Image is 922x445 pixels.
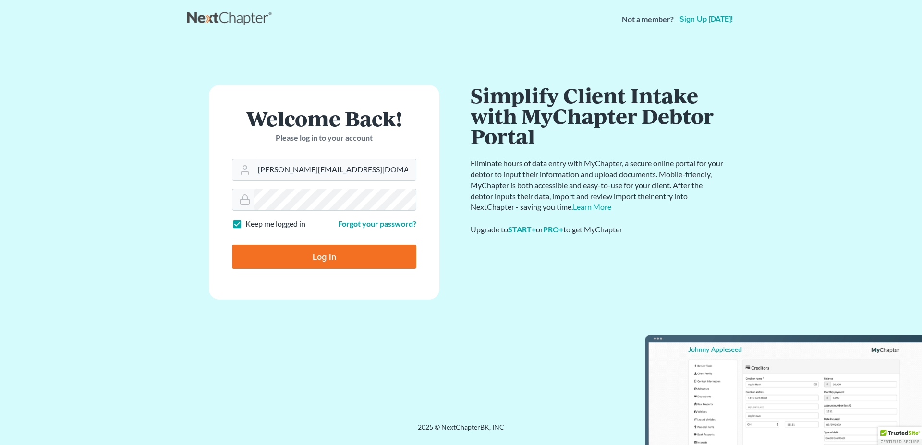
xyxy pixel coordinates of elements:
[338,219,416,228] a: Forgot your password?
[573,202,611,211] a: Learn More
[508,225,536,234] a: START+
[543,225,563,234] a: PRO+
[232,132,416,144] p: Please log in to your account
[471,85,725,146] h1: Simplify Client Intake with MyChapter Debtor Portal
[878,427,922,445] div: TrustedSite Certified
[187,422,735,440] div: 2025 © NextChapterBK, INC
[232,108,416,129] h1: Welcome Back!
[622,14,674,25] strong: Not a member?
[232,245,416,269] input: Log In
[471,158,725,213] p: Eliminate hours of data entry with MyChapter, a secure online portal for your debtor to input the...
[254,159,416,180] input: Email Address
[471,224,725,235] div: Upgrade to or to get MyChapter
[678,15,735,23] a: Sign up [DATE]!
[245,218,305,229] label: Keep me logged in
